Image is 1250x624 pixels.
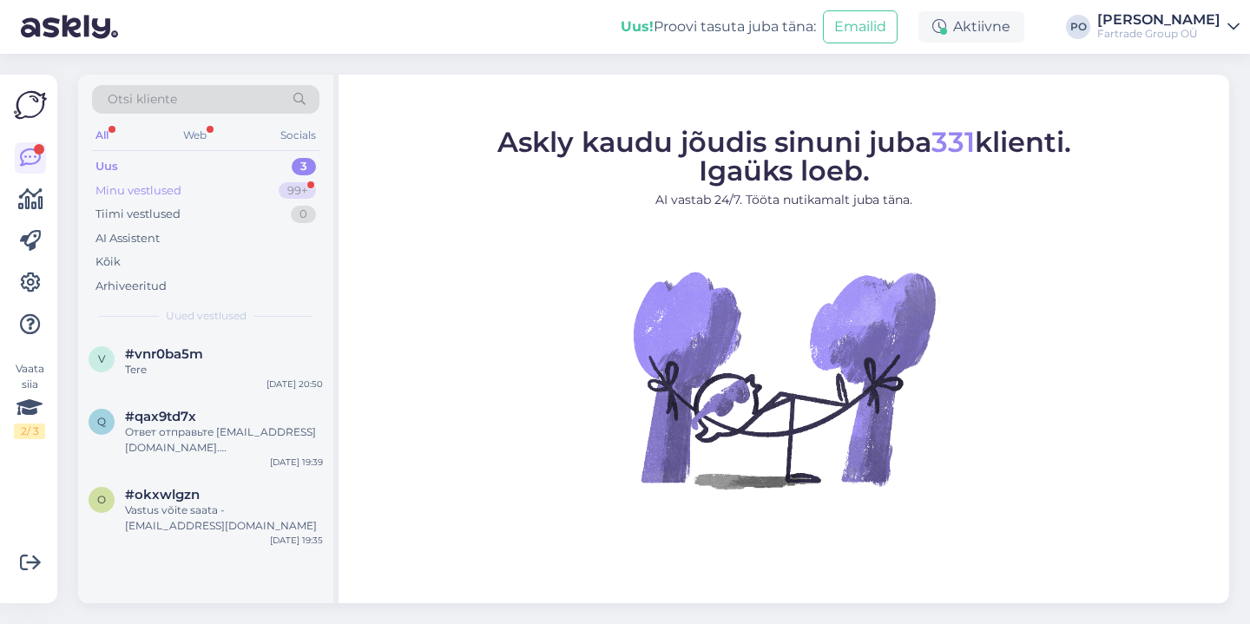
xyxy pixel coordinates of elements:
[1097,27,1220,41] div: Fartrade Group OÜ
[95,158,118,175] div: Uus
[1097,13,1240,41] a: [PERSON_NAME]Fartrade Group OÜ
[497,125,1071,187] span: Askly kaudu jõudis sinuni juba klienti. Igaüks loeb.
[95,182,181,200] div: Minu vestlused
[95,206,181,223] div: Tiimi vestlused
[266,378,323,391] div: [DATE] 20:50
[95,278,167,295] div: Arhiveeritud
[291,206,316,223] div: 0
[125,346,203,362] span: #vnr0ba5m
[918,11,1024,43] div: Aktiivne
[1097,13,1220,27] div: [PERSON_NAME]
[125,362,323,378] div: Tere
[14,424,45,439] div: 2 / 3
[125,502,323,534] div: Vastus võite saata - [EMAIL_ADDRESS][DOMAIN_NAME]
[1066,15,1090,39] div: PO
[166,308,247,324] span: Uued vestlused
[270,534,323,547] div: [DATE] 19:35
[292,158,316,175] div: 3
[621,18,654,35] b: Uus!
[823,10,898,43] button: Emailid
[125,487,200,502] span: #okxwlgzn
[125,424,323,456] div: Ответ отправьте [EMAIL_ADDRESS][DOMAIN_NAME]. [GEOGRAPHIC_DATA]
[14,361,45,439] div: Vaata siia
[14,89,47,122] img: Askly Logo
[621,16,816,37] div: Proovi tasuta juba täna:
[931,125,975,159] span: 331
[108,90,177,108] span: Otsi kliente
[497,191,1071,209] p: AI vastab 24/7. Tööta nutikamalt juba täna.
[95,230,160,247] div: AI Assistent
[95,253,121,271] div: Kõik
[270,456,323,469] div: [DATE] 19:39
[180,124,210,147] div: Web
[125,409,196,424] span: #qax9td7x
[97,415,106,428] span: q
[97,493,106,506] span: o
[277,124,319,147] div: Socials
[279,182,316,200] div: 99+
[92,124,112,147] div: All
[628,223,940,535] img: No Chat active
[98,352,105,365] span: v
